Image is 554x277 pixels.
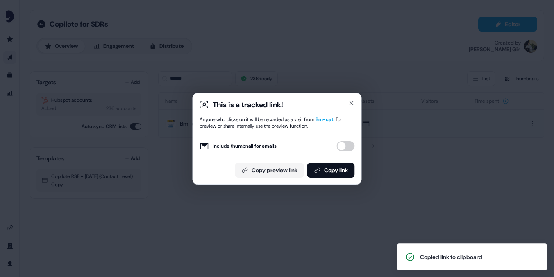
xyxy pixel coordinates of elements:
[316,116,334,123] span: Bm-cat
[213,100,283,110] div: This is a tracked link!
[200,116,355,129] div: Anyone who clicks on it will be recorded as a visit from . To preview or share internally, use th...
[200,141,277,151] label: Include thumbnail for emails
[235,163,304,178] button: Copy preview link
[420,253,482,261] div: Copied link to clipboard
[307,163,355,178] button: Copy link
